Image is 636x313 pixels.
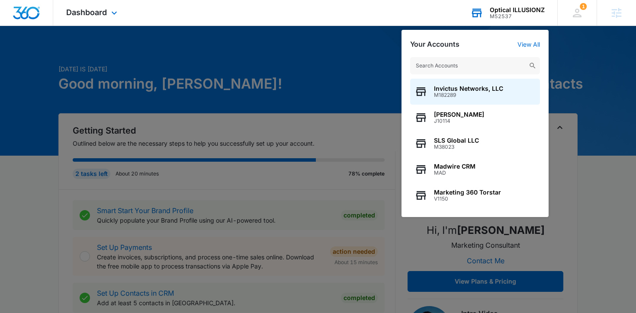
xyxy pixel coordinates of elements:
span: Madwire CRM [434,163,475,170]
span: MAD [434,170,475,176]
div: notifications count [580,3,587,10]
button: SLS Global LLCM38023 [410,131,540,156]
span: [PERSON_NAME] [434,111,484,118]
span: J10114 [434,118,484,124]
div: account id [490,13,545,19]
input: Search Accounts [410,57,540,74]
span: 1 [580,3,587,10]
button: Madwire CRMMAD [410,156,540,182]
a: View All [517,41,540,48]
span: SLS Global LLC [434,137,479,144]
div: account name [490,6,545,13]
span: V1150 [434,196,501,202]
span: Dashboard [66,8,107,17]
button: Marketing 360 TorstarV1150 [410,182,540,208]
span: M182289 [434,92,503,98]
span: Invictus Networks, LLC [434,85,503,92]
button: Invictus Networks, LLCM182289 [410,79,540,105]
button: [PERSON_NAME]J10114 [410,105,540,131]
h2: Your Accounts [410,40,459,48]
span: M38023 [434,144,479,150]
span: Marketing 360 Torstar [434,189,501,196]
